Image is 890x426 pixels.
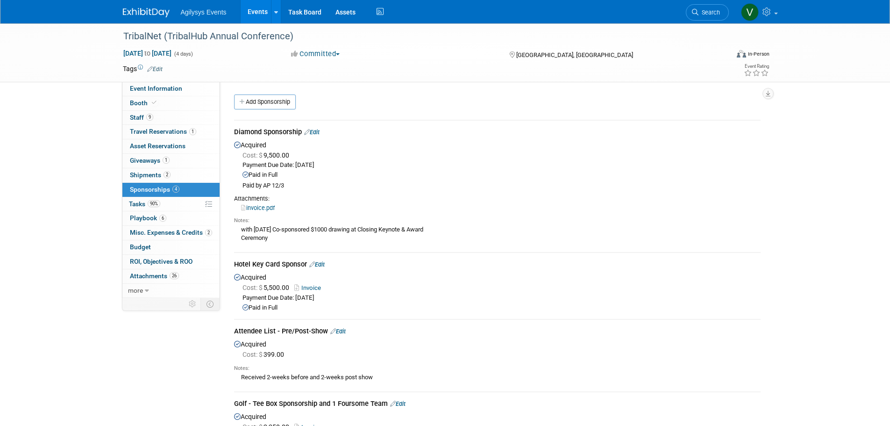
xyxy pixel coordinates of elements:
span: Playbook [130,214,166,222]
td: Toggle Event Tabs [200,298,220,310]
i: Booth reservation complete [152,100,157,105]
a: Edit [390,400,406,407]
span: 9,500.00 [242,152,293,159]
img: Format-Inperson.png [737,50,746,58]
a: Staff9 [122,111,220,125]
a: Event Information [122,82,220,96]
span: Travel Reservations [130,128,196,135]
button: Committed [288,49,343,59]
span: 5,500.00 [242,284,293,291]
span: 2 [164,171,171,178]
td: Personalize Event Tab Strip [185,298,201,310]
a: Travel Reservations1 [122,125,220,139]
a: Edit [147,66,163,72]
span: 4 [172,186,179,193]
span: Staff [130,114,153,121]
span: 1 [189,128,196,135]
span: Shipments [130,171,171,179]
a: Shipments2 [122,168,220,182]
div: Golf - Tee Box Sponsorship and 1 Foursome Team [234,399,761,411]
div: Paid by AP 12/3 [242,182,761,190]
span: Budget [130,243,151,251]
div: Payment Due Date: [DATE] [242,294,761,303]
div: Acquired [234,338,761,385]
span: Cost: $ [242,351,263,358]
span: 399.00 [242,351,288,358]
div: with [DATE] Co-sponsored $1000 drawing at Closing Keynote & Award Ceremony [234,224,761,243]
div: Event Rating [744,64,769,69]
span: [DATE] [DATE] [123,49,172,58]
span: Event Information [130,85,182,92]
img: Vaitiare Munoz [741,3,759,21]
a: Asset Reservations [122,139,220,153]
span: to [143,50,152,57]
div: Event Format [674,49,770,63]
span: 1 [163,157,170,164]
a: Playbook6 [122,211,220,225]
div: Attachments: [234,195,761,203]
a: more [122,284,220,298]
div: Acquired [234,271,761,312]
span: Misc. Expenses & Credits [130,229,212,236]
span: Cost: $ [242,152,263,159]
span: Tasks [129,200,160,208]
span: Attachments [130,272,179,280]
span: 6 [159,215,166,222]
span: Giveaways [130,157,170,164]
span: [GEOGRAPHIC_DATA], [GEOGRAPHIC_DATA] [516,51,633,58]
span: (4 days) [173,51,193,57]
div: Acquired [234,139,761,245]
div: Paid in Full [242,303,761,312]
span: Search [698,9,720,16]
div: Notes: [234,217,761,224]
span: Cost: $ [242,284,263,291]
a: Giveaways1 [122,154,220,168]
span: 26 [170,272,179,279]
td: Tags [123,64,163,73]
a: Sponsorships4 [122,183,220,197]
a: Search [686,4,729,21]
span: Asset Reservations [130,142,185,150]
div: TribalNet (TribalHub Annual Conference) [120,28,715,45]
a: ROI, Objectives & ROO [122,255,220,269]
span: 2 [205,229,212,236]
a: invoice.pdf [241,204,275,211]
div: In-Person [748,51,769,58]
a: Budget [122,240,220,254]
span: Sponsorships [130,186,179,193]
div: Paid in Full [242,171,761,180]
a: Attachments26 [122,269,220,283]
div: Received 2-weeks before and 2-weeks post show [234,372,761,382]
div: Notes: [234,365,761,372]
a: Invoice [294,284,325,291]
div: Diamond Sponsorship [234,127,761,139]
span: more [128,287,143,294]
a: Add Sponsorship [234,94,296,109]
span: Booth [130,99,158,107]
span: 9 [146,114,153,121]
a: Edit [330,328,346,335]
a: Booth [122,96,220,110]
span: ROI, Objectives & ROO [130,258,192,265]
a: Misc. Expenses & Credits2 [122,226,220,240]
a: Edit [309,261,325,268]
span: 90% [148,200,160,207]
div: Hotel Key Card Sponsor [234,260,761,271]
a: Edit [304,129,320,136]
a: Tasks90% [122,197,220,211]
img: ExhibitDay [123,8,170,17]
span: Agilysys Events [181,8,227,16]
div: Attendee List - Pre/Post-Show [234,326,761,338]
div: Payment Due Date: [DATE] [242,161,761,170]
